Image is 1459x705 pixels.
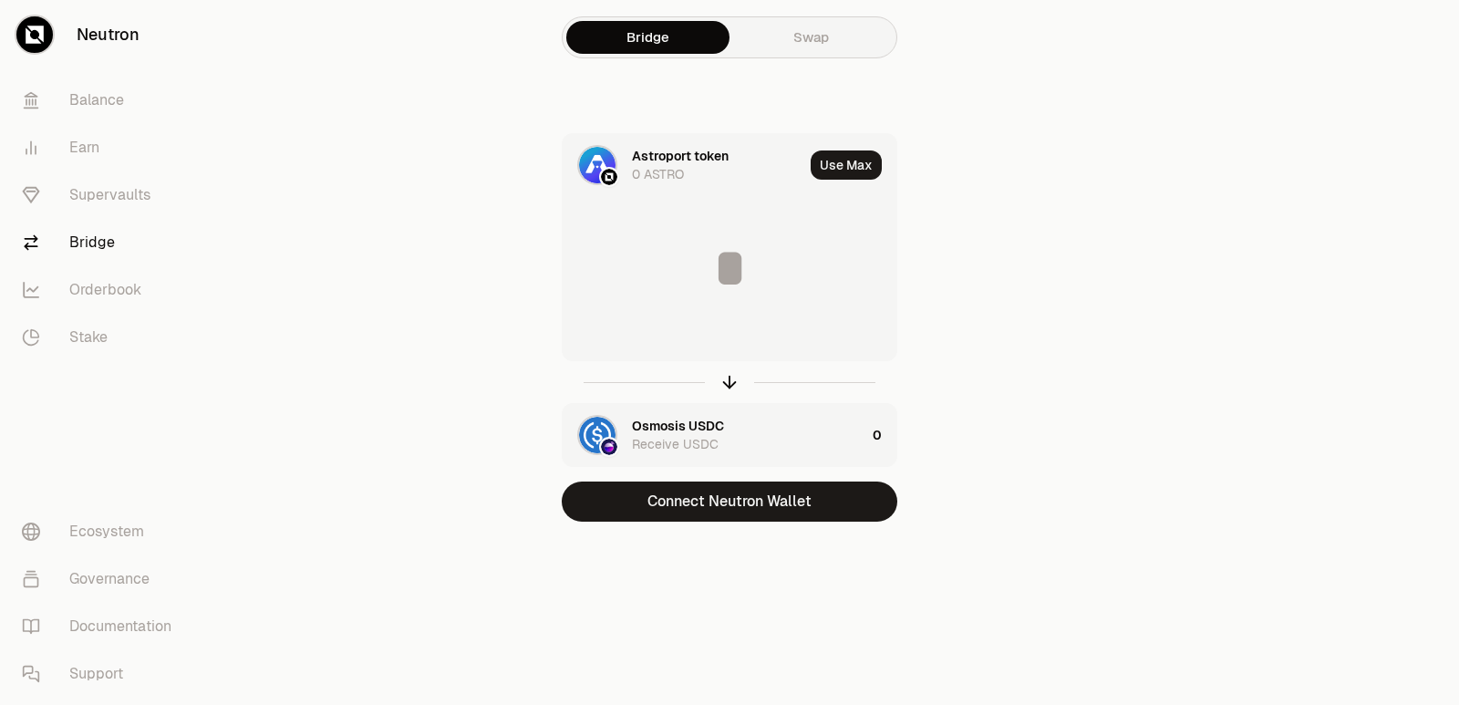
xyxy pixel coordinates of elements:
div: USDC LogoOsmosis LogoOsmosis USDCReceive USDC [563,404,865,466]
img: Neutron Logo [601,169,617,185]
img: ASTRO Logo [579,147,616,183]
a: Documentation [7,603,197,650]
div: 0 ASTRO [632,165,684,183]
button: USDC LogoOsmosis LogoOsmosis USDCReceive USDC0 [563,404,896,466]
img: Osmosis Logo [601,439,617,455]
div: Osmosis USDC [632,417,724,435]
a: Stake [7,314,197,361]
a: Balance [7,77,197,124]
button: Use Max [811,150,882,180]
a: Support [7,650,197,698]
a: Ecosystem [7,508,197,555]
a: Bridge [566,21,729,54]
a: Swap [729,21,893,54]
div: Receive USDC [632,435,719,453]
a: Supervaults [7,171,197,219]
button: Connect Neutron Wallet [562,482,897,522]
a: Earn [7,124,197,171]
a: Governance [7,555,197,603]
a: Orderbook [7,266,197,314]
a: Bridge [7,219,197,266]
div: ASTRO LogoNeutron LogoAstroport token0 ASTRO [563,134,803,196]
img: USDC Logo [579,417,616,453]
div: 0 [873,404,896,466]
div: Astroport token [632,147,729,165]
